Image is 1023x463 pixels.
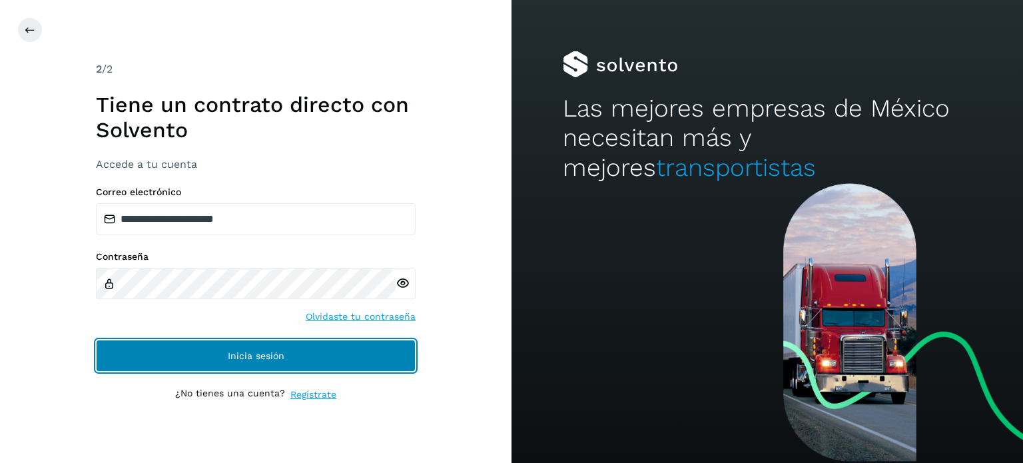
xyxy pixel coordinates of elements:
label: Correo electrónico [96,187,416,198]
label: Contraseña [96,251,416,262]
h2: Las mejores empresas de México necesitan más y mejores [563,94,972,183]
h3: Accede a tu cuenta [96,158,416,171]
h1: Tiene un contrato directo con Solvento [96,92,416,143]
button: Inicia sesión [96,340,416,372]
span: 2 [96,63,102,75]
span: Inicia sesión [228,351,284,360]
span: transportistas [656,153,816,182]
a: Olvidaste tu contraseña [306,310,416,324]
a: Regístrate [290,388,336,402]
div: /2 [96,61,416,77]
p: ¿No tienes una cuenta? [175,388,285,402]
